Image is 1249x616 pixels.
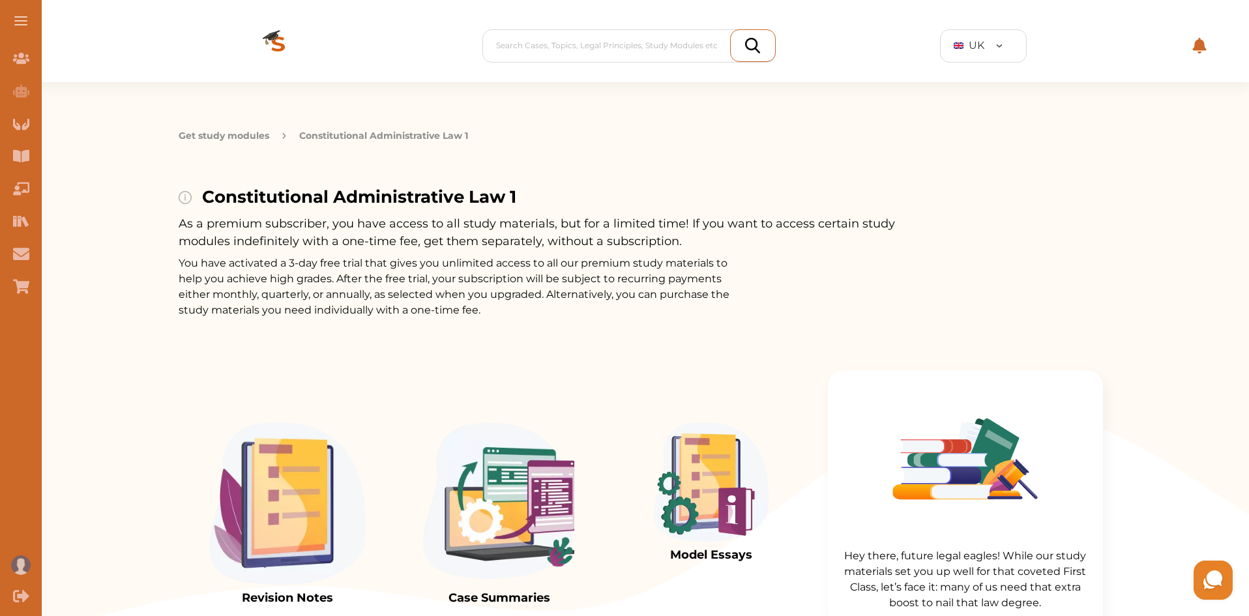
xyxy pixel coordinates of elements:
p: Model Essays [654,546,769,564]
img: User profile [11,555,31,575]
img: search_icon [745,38,760,53]
img: Logo [226,9,331,82]
p: Constitutional Administrative Law 1 [202,184,516,210]
img: arrow-down [996,44,1003,48]
p: Constitutional Administrative Law 1 [299,129,468,143]
img: Group%201393.f733c322.png [892,418,1038,500]
p: As a premium subscriber, you have access to all study materials, but for a limited time! If you w... [179,215,936,250]
span: UK [969,38,984,53]
p: Revision Notes [209,589,366,607]
img: arrow [282,129,286,143]
iframe: HelpCrunch [936,557,1236,603]
img: GB Flag [954,42,963,50]
img: info-img [179,191,192,204]
p: You have activated a 3-day free trial that gives you unlimited access to all our premium study ma... [179,256,733,318]
p: Case Summaries [421,589,578,607]
button: Get study modules [179,129,269,143]
p: Hey there, future legal eagles! While our study materials set you up well for that coveted First ... [841,548,1090,611]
